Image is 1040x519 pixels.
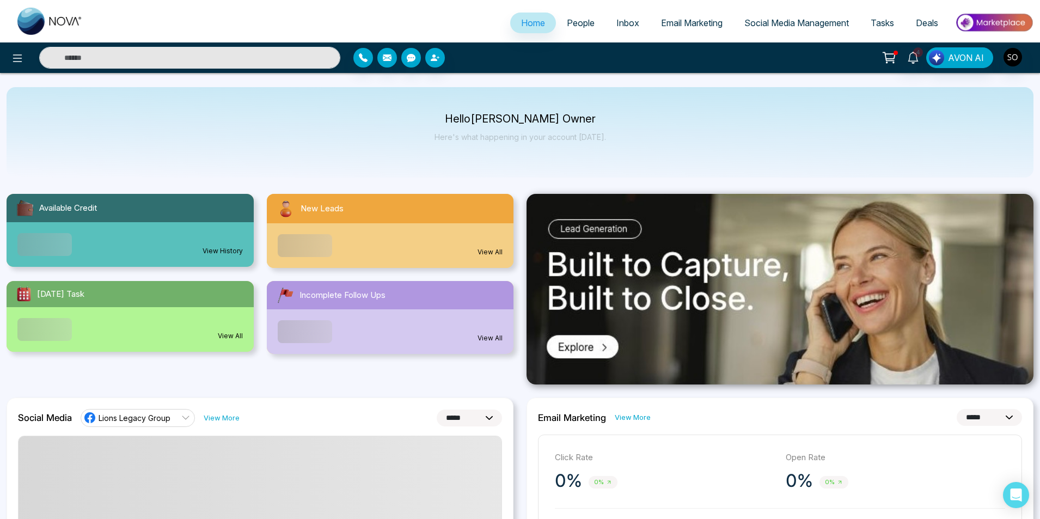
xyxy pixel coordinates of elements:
[948,51,984,64] span: AVON AI
[819,476,848,489] span: 0%
[786,451,1006,464] p: Open Rate
[589,476,617,489] span: 0%
[1004,48,1022,66] img: User Avatar
[786,470,813,492] p: 0%
[926,47,993,68] button: AVON AI
[733,13,860,33] a: Social Media Management
[916,17,938,28] span: Deals
[555,451,775,464] p: Click Rate
[929,50,944,65] img: Lead Flow
[860,13,905,33] a: Tasks
[527,194,1033,384] img: .
[615,412,651,423] a: View More
[616,17,639,28] span: Inbox
[478,333,503,343] a: View All
[435,114,606,124] p: Hello [PERSON_NAME] Owner
[900,47,926,66] a: 4
[203,246,243,256] a: View History
[605,13,650,33] a: Inbox
[99,413,170,423] span: Lions Legacy Group
[37,288,84,301] span: [DATE] Task
[538,412,606,423] h2: Email Marketing
[913,47,923,57] span: 4
[299,289,386,302] span: Incomplete Follow Ups
[218,331,243,341] a: View All
[510,13,556,33] a: Home
[301,203,344,215] span: New Leads
[661,17,723,28] span: Email Marketing
[276,285,295,305] img: followUps.svg
[521,17,545,28] span: Home
[17,8,83,35] img: Nova CRM Logo
[39,202,97,215] span: Available Credit
[955,10,1033,35] img: Market-place.gif
[1003,482,1029,508] div: Open Intercom Messenger
[871,17,894,28] span: Tasks
[478,247,503,257] a: View All
[15,198,35,218] img: availableCredit.svg
[260,281,521,354] a: Incomplete Follow UpsView All
[204,413,240,423] a: View More
[744,17,849,28] span: Social Media Management
[435,132,606,142] p: Here's what happening in your account [DATE].
[650,13,733,33] a: Email Marketing
[260,194,521,268] a: New LeadsView All
[15,285,33,303] img: todayTask.svg
[18,412,72,423] h2: Social Media
[905,13,949,33] a: Deals
[567,17,595,28] span: People
[276,198,296,219] img: newLeads.svg
[555,470,582,492] p: 0%
[556,13,605,33] a: People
